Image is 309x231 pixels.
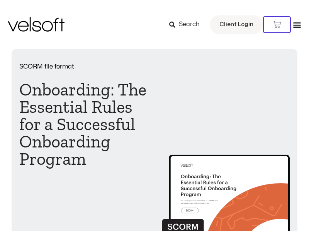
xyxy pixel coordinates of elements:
[169,18,205,31] a: Search
[179,20,200,30] span: Search
[219,20,253,30] span: Client Login
[210,15,263,34] a: Client Login
[19,64,147,70] p: SCORM file format
[19,81,147,168] h1: Onboarding: The Essential Rules for a Successful Onboarding Program
[293,20,301,29] div: Menu Toggle
[8,17,65,32] img: Velsoft Training Materials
